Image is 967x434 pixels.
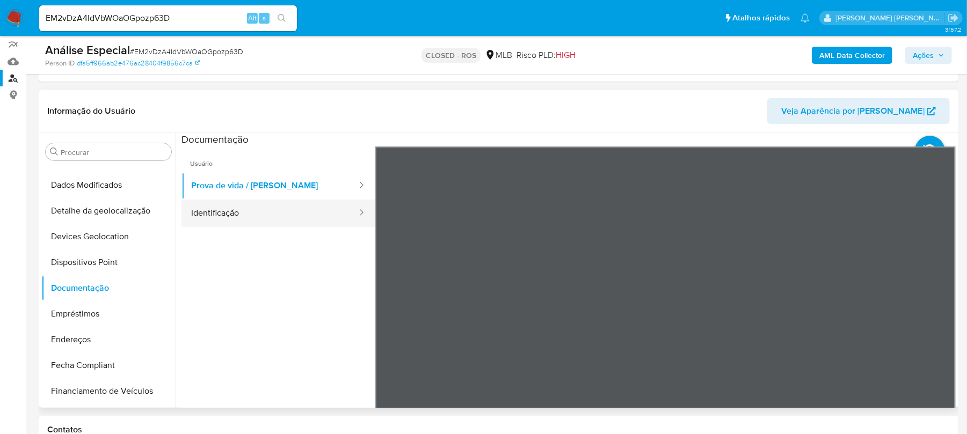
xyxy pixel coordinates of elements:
[485,49,512,61] div: MLB
[45,58,75,68] b: Person ID
[41,198,176,224] button: Detalhe da geolocalização
[41,172,176,198] button: Dados Modificados
[50,148,59,156] button: Procurar
[77,58,200,68] a: dfa5ff966ab2e476ac28404f9856c7ca
[905,47,952,64] button: Ações
[517,49,576,61] span: Risco PLD:
[39,11,297,25] input: Pesquise usuários ou casos...
[130,46,243,57] span: # EM2vDzA4IdVbWOaOGpozp63D
[41,249,176,275] button: Dispositivos Point
[801,13,810,23] a: Notificações
[945,25,962,34] span: 3.157.2
[41,378,176,404] button: Financiamento de Veículos
[556,49,576,61] span: HIGH
[248,13,257,23] span: Alt
[41,224,176,249] button: Devices Geolocation
[421,48,481,63] p: CLOSED - ROS
[263,13,266,23] span: s
[812,47,892,64] button: AML Data Collector
[836,13,944,23] p: sergina.neta@mercadolivre.com
[41,301,176,327] button: Empréstimos
[732,12,790,24] span: Atalhos rápidos
[819,47,885,64] b: AML Data Collector
[781,98,925,124] span: Veja Aparência por [PERSON_NAME]
[45,41,130,58] b: Análise Especial
[767,98,950,124] button: Veja Aparência por [PERSON_NAME]
[271,11,293,26] button: search-icon
[41,404,176,430] button: Geral
[41,275,176,301] button: Documentação
[948,12,959,24] a: Sair
[41,327,176,352] button: Endereços
[61,148,167,157] input: Procurar
[913,47,934,64] span: Ações
[47,106,135,116] h1: Informação do Usuário
[41,352,176,378] button: Fecha Compliant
